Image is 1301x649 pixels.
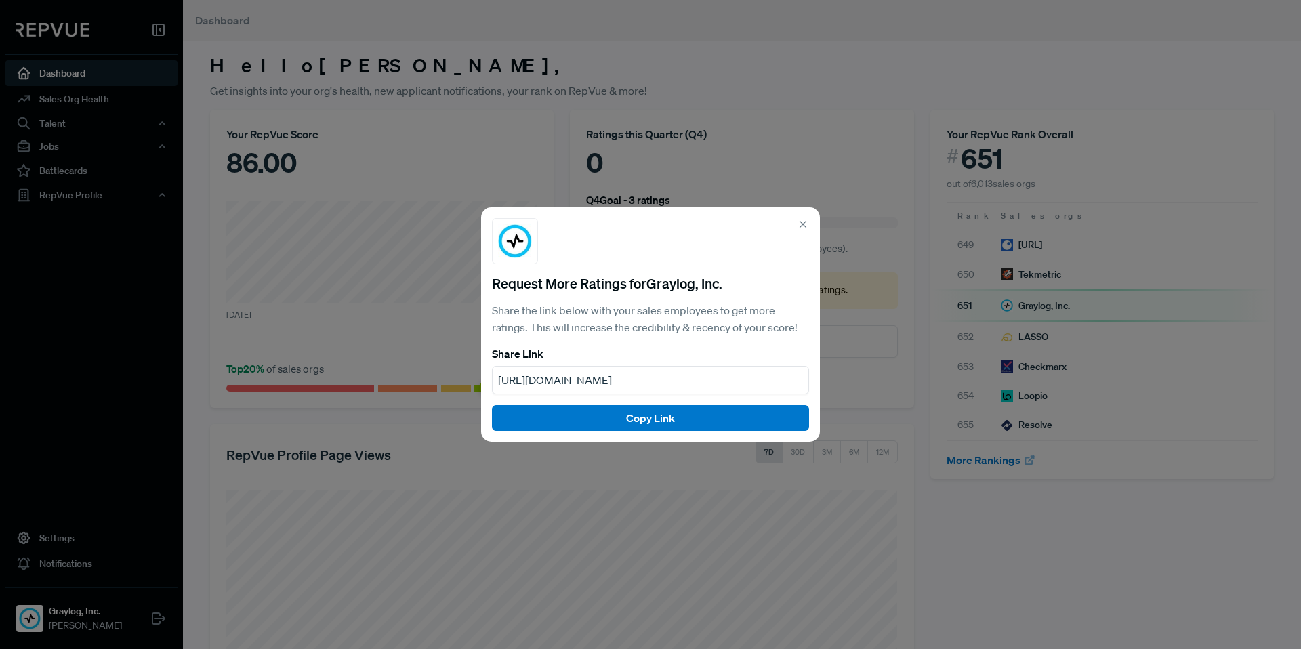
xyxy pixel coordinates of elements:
h5: Request More Ratings for Graylog, Inc. [492,275,809,291]
button: Copy Link [492,405,809,431]
p: Share the link below with your sales employees to get more ratings. This will increase the credib... [492,302,809,337]
img: Graylog, Inc. [498,224,532,258]
span: [URL][DOMAIN_NAME] [498,373,612,387]
h6: Share Link [492,348,809,360]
